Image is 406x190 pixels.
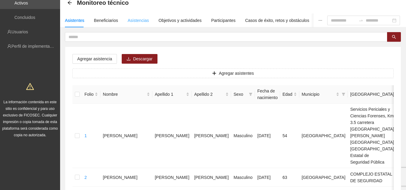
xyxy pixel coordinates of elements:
td: 63 [280,168,299,187]
td: Masculino [231,168,255,187]
td: [PERSON_NAME] [192,168,231,187]
span: Apellido 2 [194,91,224,98]
button: ellipsis [313,14,327,27]
a: Concluidos [14,15,35,20]
button: Agregar asistencia [72,54,117,64]
span: Sexo [234,91,246,98]
td: [PERSON_NAME] [152,104,192,168]
td: 54 [280,104,299,168]
td: [GEOGRAPHIC_DATA] [299,168,348,187]
span: [GEOGRAPHIC_DATA] [350,91,394,98]
span: Descargar [133,56,153,62]
a: Usuarios [11,29,28,34]
div: Beneficiarios [94,17,118,24]
span: Agregar asistencia [77,56,112,62]
td: [DATE] [255,168,280,187]
div: Casos de éxito, retos y obstáculos [245,17,309,24]
a: 2 [84,175,87,180]
td: [DATE] [255,104,280,168]
span: warning [26,83,34,90]
td: [PERSON_NAME] [152,168,192,187]
span: to [359,18,363,23]
a: 1 [84,133,87,138]
span: Nombre [103,91,145,98]
button: downloadDescargar [122,54,157,64]
th: Fecha de nacimiento [255,85,280,104]
span: Municipio [302,91,335,98]
a: Perfil de implementadora [11,44,58,49]
button: plusAgregar asistentes [72,68,394,78]
td: Masculino [231,104,255,168]
th: Municipio [299,85,348,104]
td: [PERSON_NAME] [192,104,231,168]
td: Servicios Periciales y Ciencias Forenses, Km. 3.5 carretera [GEOGRAPHIC_DATA][PERSON_NAME][GEOGRA... [348,104,401,168]
span: Folio [84,91,93,98]
span: Agregar asistentes [219,70,254,77]
td: COMPLEJO ESTATAL DE SEGURIDAD [348,168,401,187]
span: filter [248,90,254,99]
div: Asistencias [128,17,149,24]
th: Nombre [100,85,152,104]
button: search [387,32,401,42]
td: [GEOGRAPHIC_DATA] [299,104,348,168]
span: plus [212,71,216,76]
span: La información contenida en este sitio es confidencial y para uso exclusivo de FICOSEC. Cualquier... [2,100,58,137]
span: search [392,35,396,40]
th: Apellido 2 [192,85,231,104]
span: filter [249,92,252,96]
div: Objetivos y actividades [159,17,202,24]
th: Colonia [348,85,401,104]
span: Apellido 1 [155,91,185,98]
span: ellipsis [318,18,322,23]
th: Apellido 1 [152,85,192,104]
span: Edad [282,91,292,98]
span: filter [342,92,345,96]
td: [PERSON_NAME] [100,104,152,168]
span: swap-right [359,18,363,23]
span: arrow-left [67,0,72,5]
a: Activos [14,1,28,5]
div: Back [67,0,72,5]
span: filter [340,90,346,99]
div: Asistentes [65,17,84,24]
th: Edad [280,85,299,104]
span: download [127,57,131,62]
div: Participantes [211,17,236,24]
th: Folio [82,85,100,104]
td: [PERSON_NAME] [100,168,152,187]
